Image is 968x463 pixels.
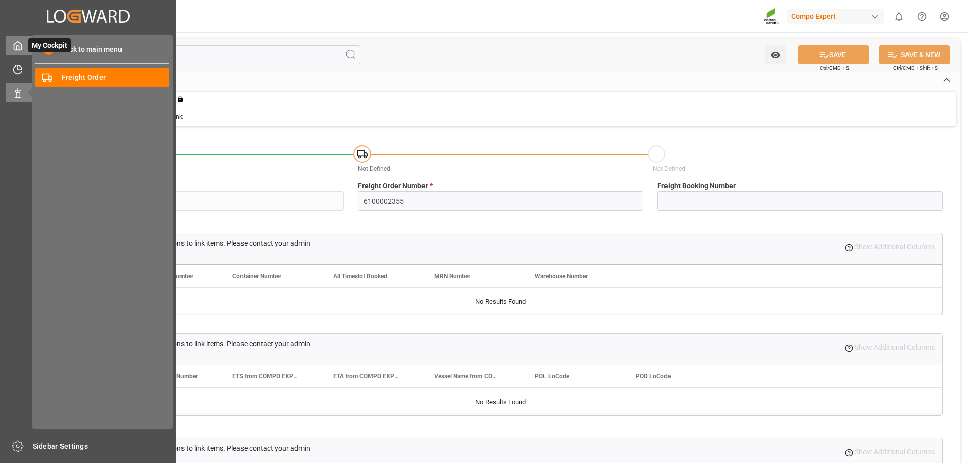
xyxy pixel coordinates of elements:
span: --Not Defined-- [355,165,393,172]
span: Freight Order Number [358,181,433,191]
input: Search Fields [46,45,360,64]
span: Back to main menu [54,44,122,55]
span: My Cockpit [28,38,71,52]
button: open menu [765,45,786,64]
p: You don't have necessary permissions to link items. Please contact your admin [67,443,310,454]
div: Compo Expert [787,9,884,24]
span: Warehouse Number [535,273,588,280]
span: ETS from COMPO EXPERT [232,373,300,380]
p: You don't have necessary permissions to link items. Please contact your admin [67,339,310,349]
button: Help Center [911,5,933,28]
span: Ctrl/CMD + Shift + S [893,64,938,72]
span: Sidebar Settings [33,441,172,452]
span: ETA from COMPO EXPERT [333,373,401,380]
span: All Timeslot Booked [333,273,387,280]
span: MRN Number [434,273,470,280]
button: SAVE [798,45,869,64]
button: show 0 new notifications [888,5,911,28]
img: Screenshot%202023-09-29%20at%2010.02.21.png_1712312052.png [764,8,780,25]
span: Vessel Name from COMPO EXPERT [434,373,502,380]
button: Compo Expert [787,7,888,26]
span: POL LoCode [535,373,569,380]
a: Freight Order [35,68,169,87]
a: My CockpitMy Cockpit [6,36,171,55]
button: SAVE & NEW [879,45,950,64]
span: --Not Defined-- [650,165,688,172]
span: Container Number [232,273,281,280]
span: Freight Order [62,72,170,83]
span: Freight Booking Number [657,181,736,191]
p: You don't have necessary permissions to link items. Please contact your admin [67,238,310,249]
span: Ctrl/CMD + S [820,64,849,72]
span: POD LoCode [636,373,671,380]
a: Timeslot Management [6,59,171,79]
